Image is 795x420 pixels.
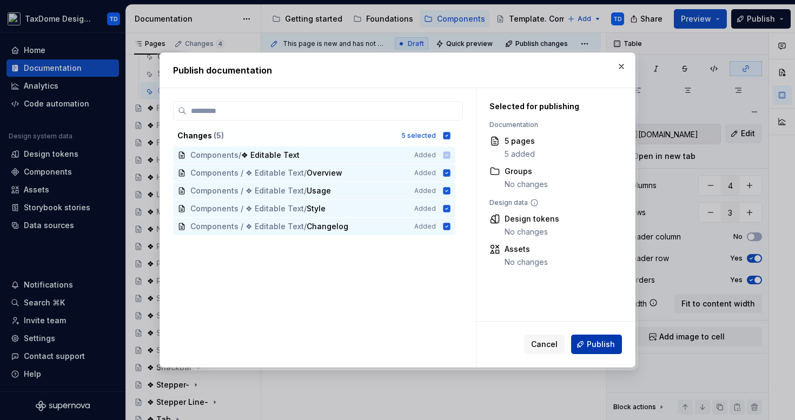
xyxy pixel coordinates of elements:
[505,226,559,237] div: No changes
[190,203,304,214] span: Components / ❖ Editable Text
[304,203,307,214] span: /
[190,221,304,232] span: Components / ❖ Editable Text
[524,335,565,354] button: Cancel
[505,214,559,224] div: Design tokens
[505,136,535,146] div: 5 pages
[505,149,535,159] div: 5 added
[304,221,307,232] span: /
[414,186,436,195] span: Added
[177,130,395,141] div: Changes
[401,131,436,140] div: 5 selected
[190,185,304,196] span: Components / ❖ Editable Text
[531,339,558,350] span: Cancel
[173,64,622,77] h2: Publish documentation
[307,221,348,232] span: Changelog
[304,168,307,178] span: /
[571,335,622,354] button: Publish
[307,168,342,178] span: Overview
[414,169,436,177] span: Added
[505,166,548,177] div: Groups
[505,244,548,255] div: Assets
[414,204,436,213] span: Added
[489,198,609,207] div: Design data
[505,179,548,190] div: No changes
[214,131,224,140] span: ( 5 )
[307,185,331,196] span: Usage
[505,257,548,268] div: No changes
[489,101,609,112] div: Selected for publishing
[190,168,304,178] span: Components / ❖ Editable Text
[304,185,307,196] span: /
[587,339,615,350] span: Publish
[414,222,436,231] span: Added
[489,121,609,129] div: Documentation
[307,203,328,214] span: Style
